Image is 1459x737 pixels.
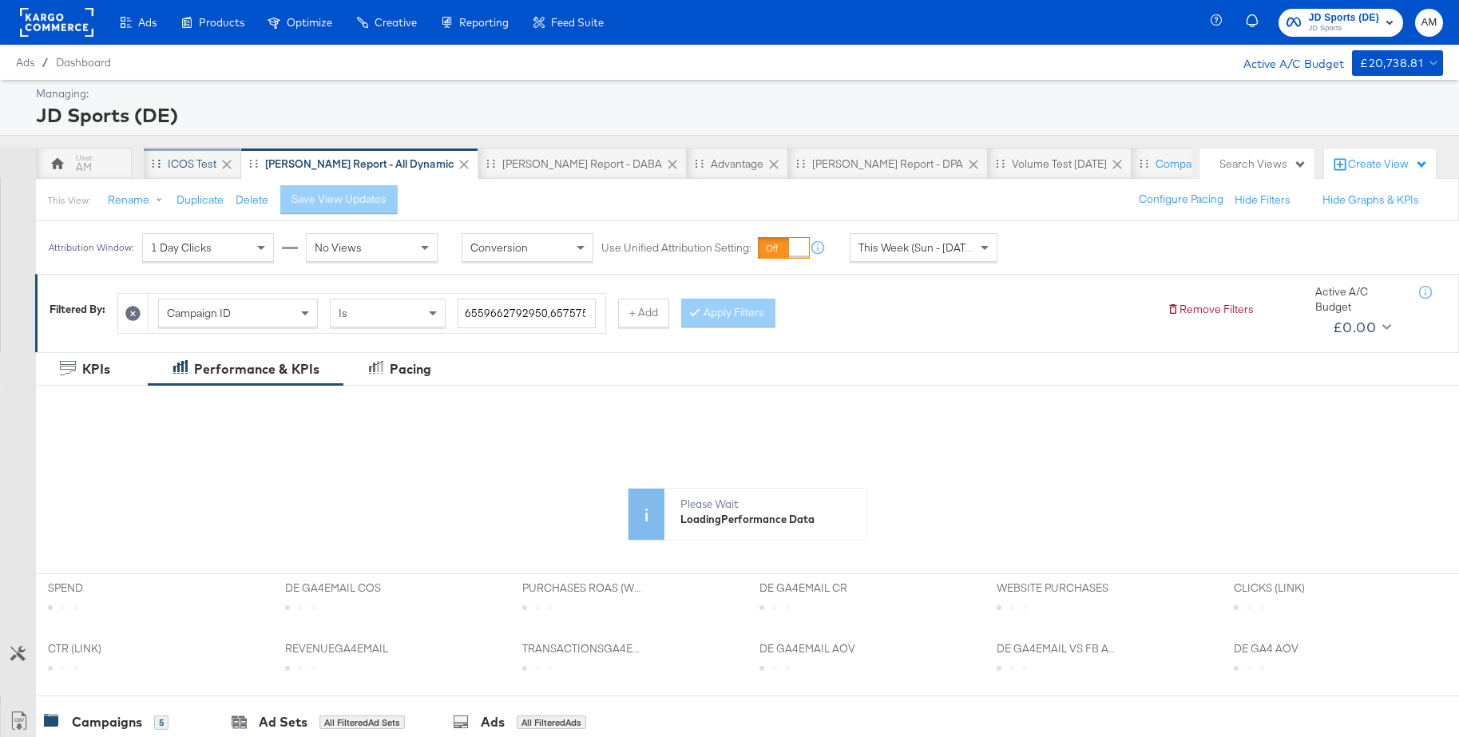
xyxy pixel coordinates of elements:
[339,306,347,320] span: Is
[249,159,258,168] div: Drag to reorder tab
[76,160,92,175] div: AM
[315,240,362,255] span: No Views
[1315,284,1403,314] div: Active A/C Budget
[812,157,963,172] div: [PERSON_NAME] Report - DPA
[168,157,216,172] div: iCOS Test
[36,101,1439,129] div: JD Sports (DE)
[1128,185,1235,214] button: Configure Pacing
[551,16,604,29] span: Feed Suite
[390,360,431,378] div: Pacing
[1140,159,1148,168] div: Drag to reorder tab
[1235,192,1291,208] button: Hide Filters
[711,157,763,172] div: Advantage
[695,159,704,168] div: Drag to reorder tab
[259,713,307,731] div: Ad Sets
[796,159,805,168] div: Drag to reorder tab
[858,240,978,255] span: This Week (Sun - [DATE])
[1167,302,1254,317] button: Remove Filters
[287,16,332,29] span: Optimize
[265,157,454,172] div: [PERSON_NAME] Report - All Dynamic
[1352,50,1443,76] button: £20,738.81
[458,299,596,328] input: Enter a search term
[36,86,1439,101] div: Managing:
[1415,9,1443,37] button: AM
[176,192,224,208] button: Duplicate
[517,715,586,730] div: All Filtered Ads
[82,360,110,378] div: KPIs
[319,715,405,730] div: All Filtered Ad Sets
[1333,315,1376,339] div: £0.00
[194,360,319,378] div: Performance & KPIs
[1348,157,1428,172] div: Create View
[56,56,111,69] a: Dashboard
[470,240,528,255] span: Conversion
[154,715,168,730] div: 5
[375,16,417,29] span: Creative
[1309,10,1379,26] span: JD Sports (DE)
[236,192,268,208] button: Delete
[151,240,212,255] span: 1 Day Clicks
[601,240,751,256] label: Use Unified Attribution Setting:
[459,16,509,29] span: Reporting
[1326,315,1394,340] button: £0.00
[138,16,157,29] span: Ads
[1279,9,1403,37] button: JD Sports (DE)JD Sports
[48,194,90,207] div: This View:
[50,302,105,317] div: Filtered By:
[481,713,505,731] div: Ads
[167,306,231,320] span: Campaign ID
[199,16,244,29] span: Products
[486,159,495,168] div: Drag to reorder tab
[1227,50,1344,74] div: Active A/C Budget
[97,186,180,215] button: Rename
[1322,192,1419,208] button: Hide Graphs & KPIs
[1421,14,1437,32] span: AM
[72,713,142,731] div: Campaigns
[502,157,662,172] div: [PERSON_NAME] Report - DABA
[996,159,1005,168] div: Drag to reorder tab
[152,159,161,168] div: Drag to reorder tab
[16,56,34,69] span: Ads
[1012,157,1107,172] div: Volume test [DATE]
[1360,53,1423,73] div: £20,738.81
[1156,157,1243,172] div: Comparison View
[34,56,56,69] span: /
[618,299,669,327] button: + Add
[1309,22,1379,35] span: JD Sports
[1219,157,1306,172] div: Search Views
[48,242,134,253] div: Attribution Window:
